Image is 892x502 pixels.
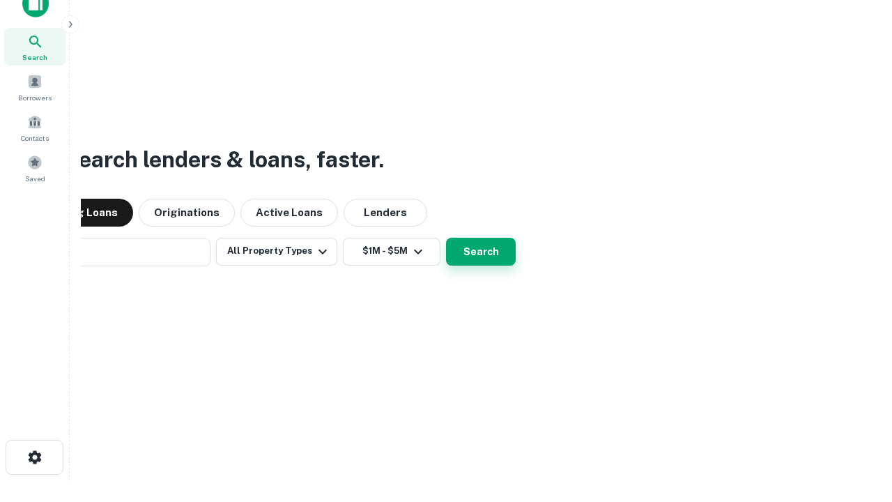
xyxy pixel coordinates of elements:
[4,109,66,146] a: Contacts
[4,28,66,66] a: Search
[63,143,384,176] h3: Search lenders & loans, faster.
[446,238,516,266] button: Search
[822,390,892,457] iframe: Chat Widget
[22,52,47,63] span: Search
[4,68,66,106] a: Borrowers
[4,149,66,187] a: Saved
[18,92,52,103] span: Borrowers
[343,238,440,266] button: $1M - $5M
[21,132,49,144] span: Contacts
[25,173,45,184] span: Saved
[344,199,427,227] button: Lenders
[240,199,338,227] button: Active Loans
[216,238,337,266] button: All Property Types
[139,199,235,227] button: Originations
